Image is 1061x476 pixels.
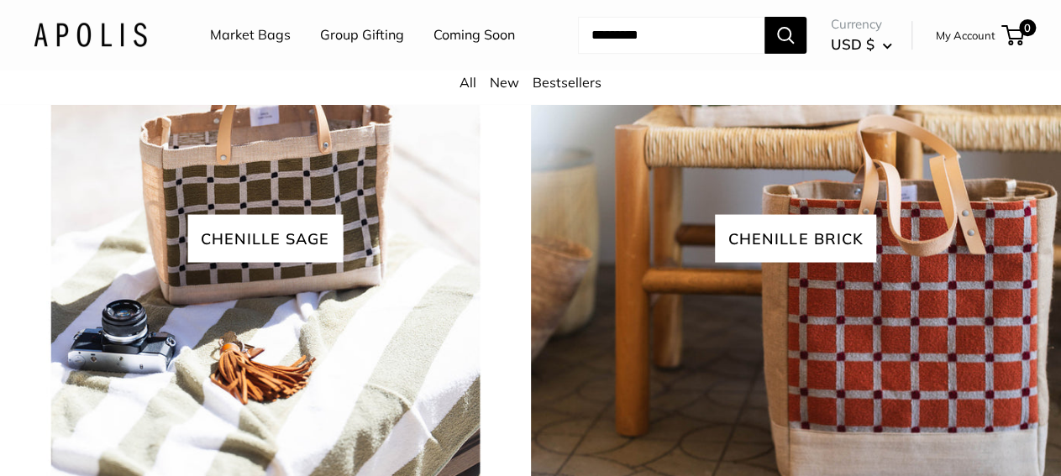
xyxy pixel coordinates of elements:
[533,74,601,91] a: Bestsellers
[34,23,147,47] img: Apolis
[433,23,515,48] a: Coming Soon
[831,31,892,58] button: USD $
[764,17,806,54] button: Search
[715,214,876,262] span: chenille brick
[210,23,291,48] a: Market Bags
[1019,19,1036,36] span: 0
[1003,25,1024,45] a: 0
[831,13,892,36] span: Currency
[320,23,404,48] a: Group Gifting
[578,17,764,54] input: Search...
[460,74,476,91] a: All
[831,35,875,53] span: USD $
[490,74,519,91] a: New
[187,214,343,262] span: Chenille sage
[936,25,995,45] a: My Account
